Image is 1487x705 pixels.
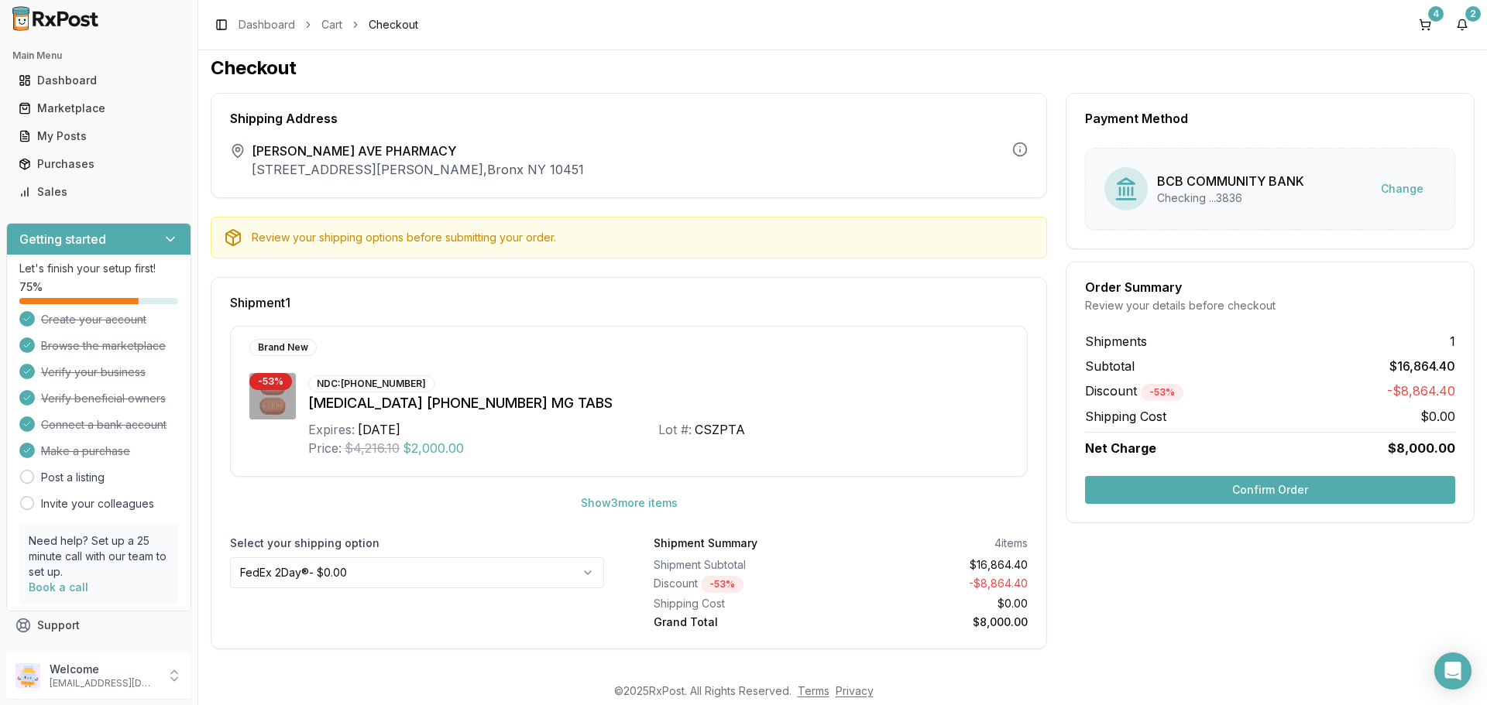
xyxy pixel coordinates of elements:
[249,373,296,419] img: Biktarvy 50-200-25 MG TABS
[1157,190,1304,206] div: Checking ...3836
[654,596,835,611] div: Shipping Cost
[994,536,1028,551] div: 4 items
[1085,383,1183,399] span: Discount
[211,56,1475,80] h1: Checkout
[249,373,292,390] div: - 53 %
[847,596,1029,611] div: $0.00
[6,152,191,176] button: Purchases
[6,96,191,121] button: Marketplace
[654,536,757,551] div: Shipment Summary
[1141,384,1183,401] div: - 53 %
[1434,652,1472,690] div: Open Intercom Messenger
[12,178,185,206] a: Sales
[701,576,743,593] div: - 53 %
[41,443,130,459] span: Make a purchase
[1389,357,1455,375] span: $16,864.40
[345,439,400,457] span: $4,216.10
[252,230,1034,245] div: Review your shipping options before submitting your order.
[239,17,418,33] nav: breadcrumb
[568,489,690,517] button: Show3more items
[19,261,178,276] p: Let's finish your setup first!
[1085,476,1455,504] button: Confirm Order
[308,375,434,392] div: NDC: [PHONE_NUMBER]
[403,439,464,457] span: $2,000.00
[6,68,191,93] button: Dashboard
[41,470,105,485] a: Post a listing
[12,67,185,94] a: Dashboard
[1450,332,1455,351] span: 1
[41,496,154,512] a: Invite your colleagues
[798,684,829,697] a: Terms
[41,417,167,433] span: Connect a bank account
[847,557,1029,573] div: $16,864.40
[1085,281,1455,293] div: Order Summary
[369,17,418,33] span: Checkout
[41,312,146,327] span: Create your account
[239,17,295,33] a: Dashboard
[1085,357,1135,375] span: Subtotal
[29,533,169,580] p: Need help? Set up a 25 minute call with our team to set up.
[654,614,835,630] div: Grand Total
[658,420,692,439] div: Lot #:
[230,536,604,551] label: Select your shipping option
[308,420,355,439] div: Expires:
[847,576,1029,593] div: - $8,864.40
[308,439,342,457] div: Price:
[19,279,43,295] span: 75 %
[847,614,1029,630] div: $8,000.00
[50,677,157,690] p: [EMAIL_ADDRESS][DOMAIN_NAME]
[252,142,584,160] span: [PERSON_NAME] AVE PHARMACY
[50,662,157,677] p: Welcome
[15,663,40,688] img: User avatar
[1428,6,1444,22] div: 4
[41,391,166,406] span: Verify beneficial owners
[29,580,88,594] a: Book a call
[6,124,191,149] button: My Posts
[1085,112,1455,125] div: Payment Method
[695,420,745,439] div: CSZPTA
[19,184,179,200] div: Sales
[19,230,106,248] h3: Getting started
[19,73,179,88] div: Dashboard
[12,50,185,62] h2: Main Menu
[1085,298,1455,313] div: Review your details before checkout
[1420,407,1455,426] span: $0.00
[6,639,191,667] button: Feedback
[37,645,90,661] span: Feedback
[252,160,584,179] p: [STREET_ADDRESS][PERSON_NAME] , Bronx NY 10451
[1157,172,1304,190] div: BCB COMMUNITY BANK
[6,180,191,204] button: Sales
[308,392,1008,414] div: [MEDICAL_DATA] [PHONE_NUMBER] MG TABS
[6,611,191,639] button: Support
[249,339,317,356] div: Brand New
[12,150,185,178] a: Purchases
[1369,175,1436,203] button: Change
[1085,407,1166,426] span: Shipping Cost
[321,17,342,33] a: Cart
[19,101,179,116] div: Marketplace
[1450,12,1475,37] button: 2
[41,338,166,354] span: Browse the marketplace
[12,94,185,122] a: Marketplace
[230,112,1028,125] div: Shipping Address
[41,364,146,380] span: Verify your business
[1085,332,1147,351] span: Shipments
[6,6,105,31] img: RxPost Logo
[19,128,179,144] div: My Posts
[12,122,185,150] a: My Posts
[1085,440,1156,456] span: Net Charge
[654,557,835,573] div: Shipment Subtotal
[230,296,290,309] span: Shipment 1
[19,156,179,172] div: Purchases
[358,420,400,439] div: [DATE]
[1387,382,1455,401] span: -$8,864.40
[1465,6,1481,22] div: 2
[1413,12,1437,37] button: 4
[1388,439,1455,457] span: $8,000.00
[836,684,874,697] a: Privacy
[654,576,835,593] div: Discount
